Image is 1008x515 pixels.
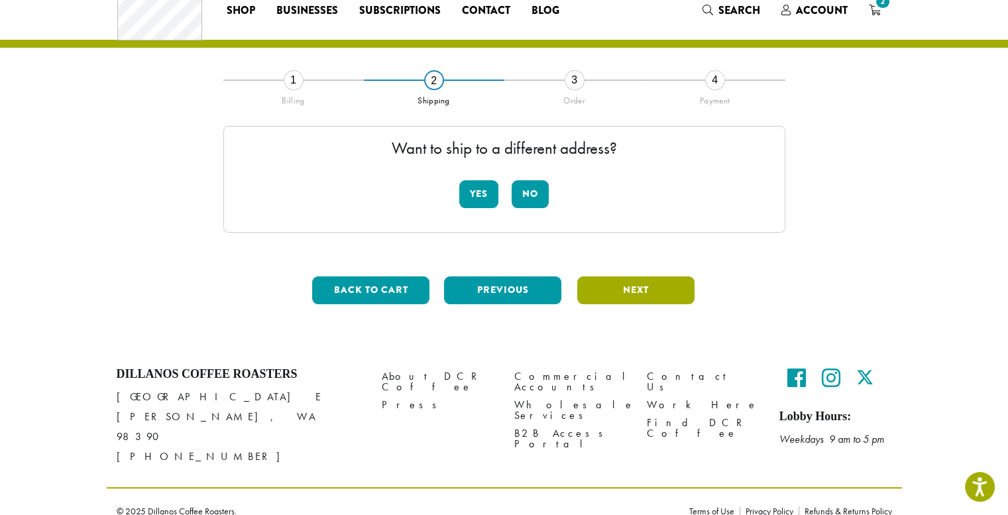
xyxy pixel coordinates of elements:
[359,3,441,19] span: Subscriptions
[382,367,494,396] a: About DCR Coffee
[647,396,759,414] a: Work Here
[237,140,771,156] p: Want to ship to a different address?
[565,70,585,90] div: 3
[577,276,695,304] button: Next
[796,3,848,18] span: Account
[512,180,549,208] button: No
[382,396,494,414] a: Press
[284,70,304,90] div: 1
[444,276,561,304] button: Previous
[312,276,429,304] button: Back to cart
[645,90,785,106] div: Payment
[424,70,444,90] div: 2
[504,90,645,106] div: Order
[718,3,760,18] span: Search
[117,387,362,467] p: [GEOGRAPHIC_DATA] E [PERSON_NAME], WA 98390 [PHONE_NUMBER]
[364,90,504,106] div: Shipping
[459,180,498,208] button: Yes
[514,396,627,424] a: Wholesale Services
[462,3,510,19] span: Contact
[514,424,627,453] a: B2B Access Portal
[117,367,362,382] h4: Dillanos Coffee Roasters
[532,3,559,19] span: Blog
[779,410,892,424] h5: Lobby Hours:
[779,432,884,446] em: Weekdays 9 am to 5 pm
[223,90,364,106] div: Billing
[647,414,759,442] a: Find DCR Coffee
[227,3,255,19] span: Shop
[647,367,759,396] a: Contact Us
[705,70,725,90] div: 4
[276,3,338,19] span: Businesses
[514,367,627,396] a: Commercial Accounts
